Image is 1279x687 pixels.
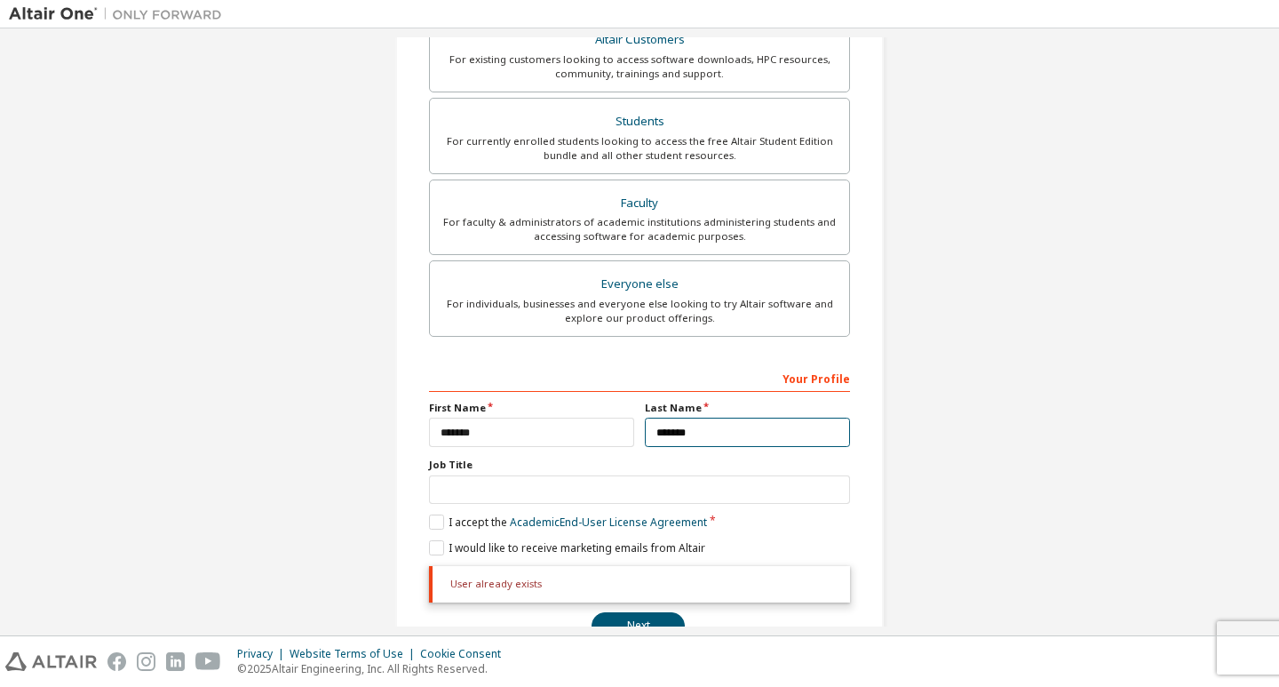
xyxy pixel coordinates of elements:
[429,515,707,530] label: I accept the
[429,401,634,415] label: First Name
[441,215,838,244] div: For faculty & administrators of academic institutions administering students and accessing softwa...
[237,647,290,661] div: Privacy
[290,647,420,661] div: Website Terms of Use
[420,647,512,661] div: Cookie Consent
[645,401,850,415] label: Last Name
[441,109,838,134] div: Students
[107,652,126,671] img: facebook.svg
[5,652,97,671] img: altair_logo.svg
[441,191,838,216] div: Faculty
[237,661,512,676] p: © 2025 Altair Engineering, Inc. All Rights Reserved.
[592,612,685,639] button: Next
[137,652,155,671] img: instagram.svg
[9,5,231,23] img: Altair One
[441,297,838,325] div: For individuals, businesses and everyone else looking to try Altair software and explore our prod...
[429,363,850,392] div: Your Profile
[166,652,185,671] img: linkedin.svg
[429,458,850,472] label: Job Title
[441,134,838,163] div: For currently enrolled students looking to access the free Altair Student Edition bundle and all ...
[429,540,705,555] label: I would like to receive marketing emails from Altair
[510,515,707,530] a: Academic End-User License Agreement
[441,52,838,81] div: For existing customers looking to access software downloads, HPC resources, community, trainings ...
[195,652,221,671] img: youtube.svg
[441,28,838,52] div: Altair Customers
[441,272,838,297] div: Everyone else
[429,566,850,602] div: User already exists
